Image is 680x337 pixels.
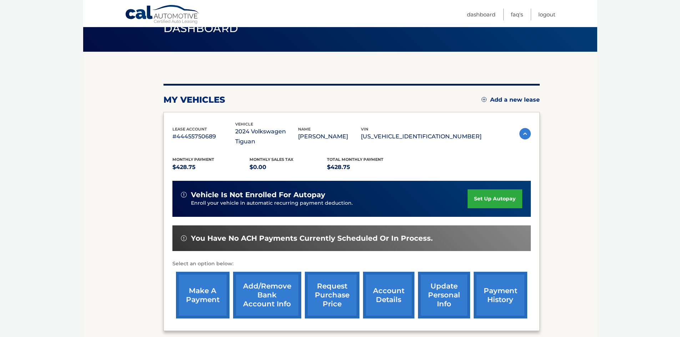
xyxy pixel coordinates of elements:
span: name [298,127,311,132]
p: Enroll your vehicle in automatic recurring payment deduction. [191,199,468,207]
p: $0.00 [250,162,327,172]
img: alert-white.svg [181,235,187,241]
a: Cal Automotive [125,5,200,25]
p: $428.75 [327,162,404,172]
span: lease account [172,127,207,132]
a: update personal info [418,272,470,318]
span: You have no ACH payments currently scheduled or in process. [191,234,433,243]
img: accordion-active.svg [519,128,531,139]
p: [US_VEHICLE_IDENTIFICATION_NUMBER] [361,132,482,142]
p: #44455750689 [172,132,235,142]
p: Select an option below: [172,260,531,268]
span: Total Monthly Payment [327,157,383,162]
a: FAQ's [511,9,523,20]
a: Logout [538,9,555,20]
span: Monthly sales Tax [250,157,293,162]
img: add.svg [482,97,487,102]
span: vehicle [235,122,253,127]
span: vin [361,127,368,132]
a: Add/Remove bank account info [233,272,301,318]
a: set up autopay [468,189,522,208]
span: Dashboard [163,22,238,35]
p: 2024 Volkswagen Tiguan [235,127,298,147]
span: Monthly Payment [172,157,214,162]
h2: my vehicles [163,95,225,105]
a: account details [363,272,414,318]
a: Dashboard [467,9,495,20]
p: $428.75 [172,162,250,172]
p: [PERSON_NAME] [298,132,361,142]
a: Add a new lease [482,96,540,103]
img: alert-white.svg [181,192,187,198]
a: request purchase price [305,272,359,318]
a: make a payment [176,272,230,318]
span: vehicle is not enrolled for autopay [191,190,325,199]
a: payment history [474,272,527,318]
